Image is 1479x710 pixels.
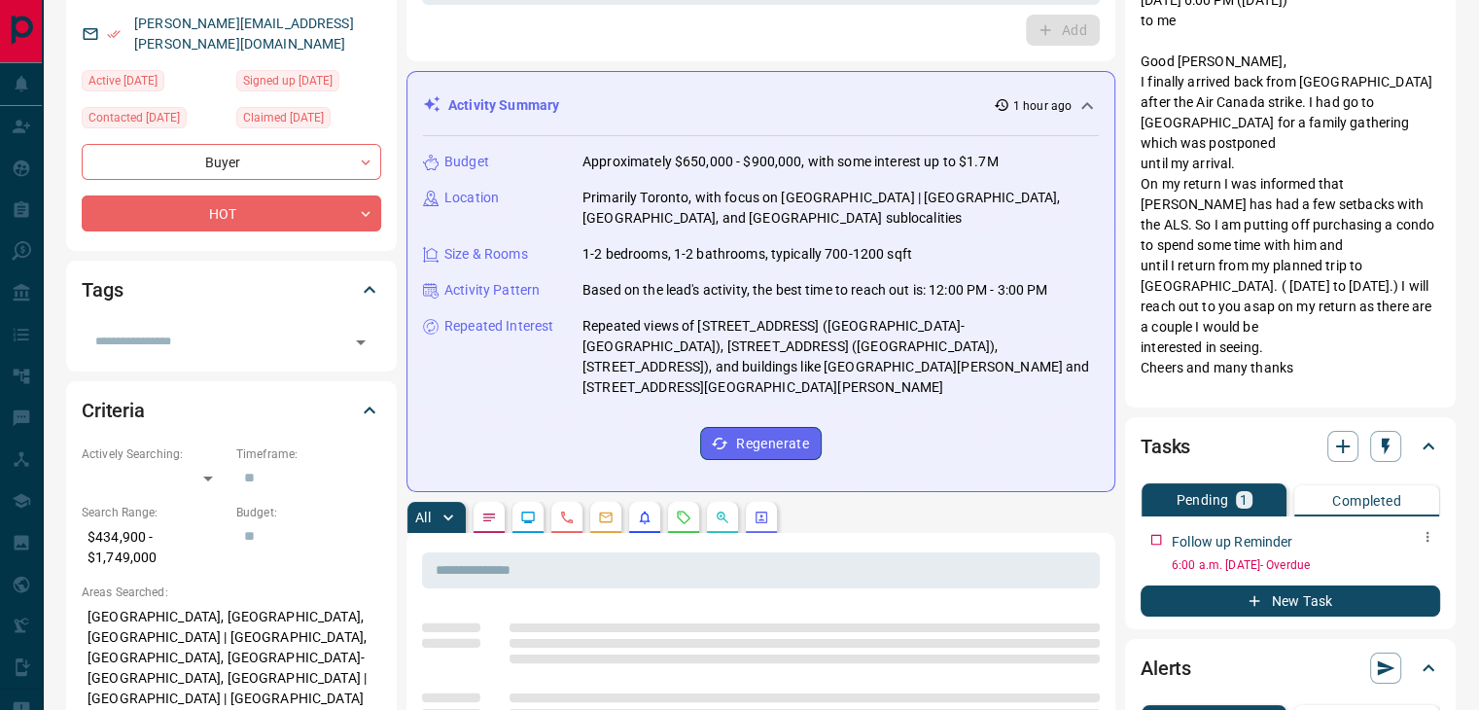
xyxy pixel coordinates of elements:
div: Buyer [82,144,381,180]
svg: Lead Browsing Activity [520,510,536,525]
p: Search Range: [82,504,227,521]
p: Approximately $650,000 - $900,000, with some interest up to $1.7M [582,152,999,172]
div: Tasks [1141,423,1440,470]
div: Mon Dec 21 2015 [236,70,381,97]
svg: Requests [676,510,691,525]
div: Wed Sep 10 2025 [82,70,227,97]
p: 1 [1240,493,1248,507]
svg: Notes [481,510,497,525]
div: Criteria [82,387,381,434]
p: Location [444,188,499,208]
svg: Opportunities [715,510,730,525]
p: 1 hour ago [1013,97,1072,115]
p: Actively Searching: [82,445,227,463]
p: $434,900 - $1,749,000 [82,521,227,574]
button: Regenerate [700,427,822,460]
p: Repeated Interest [444,316,553,337]
p: Budget [444,152,489,172]
h2: Tasks [1141,431,1190,462]
button: Open [347,329,374,356]
p: 6:00 a.m. [DATE] - Overdue [1172,556,1440,574]
h2: Alerts [1141,653,1191,684]
span: Signed up [DATE] [243,71,333,90]
div: HOT [82,195,381,231]
p: Activity Summary [448,95,559,116]
p: All [415,511,431,524]
svg: Agent Actions [754,510,769,525]
svg: Listing Alerts [637,510,652,525]
span: Active [DATE] [88,71,158,90]
span: Claimed [DATE] [243,108,324,127]
span: Contacted [DATE] [88,108,180,127]
p: Size & Rooms [444,244,528,265]
p: Completed [1332,494,1401,508]
svg: Calls [559,510,575,525]
p: Areas Searched: [82,584,381,601]
p: Pending [1176,493,1228,507]
p: Activity Pattern [444,280,540,301]
div: Thu Jun 12 2025 [236,107,381,134]
div: Tags [82,266,381,313]
p: Based on the lead's activity, the best time to reach out is: 12:00 PM - 3:00 PM [582,280,1047,301]
svg: Emails [598,510,614,525]
p: Budget: [236,504,381,521]
p: Primarily Toronto, with focus on [GEOGRAPHIC_DATA] | [GEOGRAPHIC_DATA], [GEOGRAPHIC_DATA], and [G... [582,188,1099,229]
button: New Task [1141,586,1440,617]
div: Tue Aug 05 2025 [82,107,227,134]
p: 1-2 bedrooms, 1-2 bathrooms, typically 700-1200 sqft [582,244,912,265]
svg: Email Verified [107,27,121,41]
p: Timeframe: [236,445,381,463]
h2: Tags [82,274,123,305]
div: Alerts [1141,645,1440,692]
div: Activity Summary1 hour ago [423,88,1099,124]
p: 9:00 am [DATE] [1141,394,1223,408]
p: Follow up Reminder [1172,532,1292,552]
p: Repeated views of [STREET_ADDRESS] ([GEOGRAPHIC_DATA]-[GEOGRAPHIC_DATA]), [STREET_ADDRESS] ([GEOG... [582,316,1099,398]
a: [PERSON_NAME][EMAIL_ADDRESS][PERSON_NAME][DOMAIN_NAME] [134,16,354,52]
h2: Criteria [82,395,145,426]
